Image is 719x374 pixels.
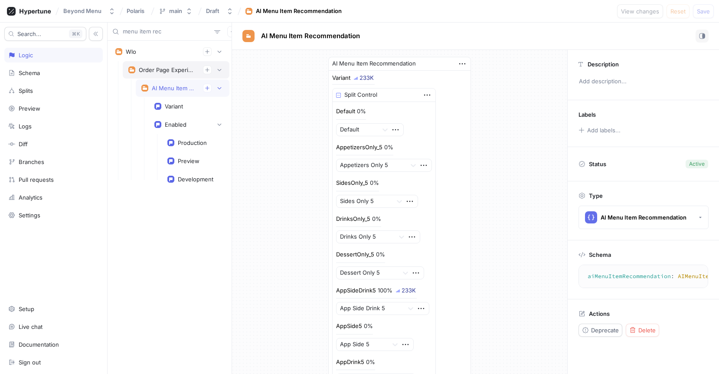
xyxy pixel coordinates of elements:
[19,341,59,348] div: Documentation
[621,9,659,14] span: View changes
[19,323,42,330] div: Live chat
[19,52,33,59] div: Logic
[19,87,33,94] div: Splits
[19,176,54,183] div: Pull requests
[19,158,44,165] div: Branches
[359,75,374,81] div: 233K
[336,250,374,259] p: DessertOnly_5
[19,105,40,112] div: Preview
[364,323,373,329] div: 0%
[63,7,101,15] div: Beyond Menu
[578,324,622,337] button: Deprecate
[589,158,606,170] p: Status
[689,160,705,168] div: Active
[332,75,350,81] div: Variant
[19,305,34,312] div: Setup
[261,33,360,39] span: AI Menu Item Recommendation
[370,180,379,186] div: 0%
[19,194,42,201] div: Analytics
[165,103,183,110] div: Variant
[139,66,196,73] div: Order Page Experiments
[693,4,714,18] button: Save
[617,4,663,18] button: View changes
[19,212,40,219] div: Settings
[384,144,393,150] div: 0%
[256,7,342,16] div: AI Menu Item Recommendation
[178,157,199,164] div: Preview
[589,192,603,199] p: Type
[588,61,619,68] p: Description
[601,214,686,221] div: AI Menu Item Recommendation
[336,107,355,116] p: Default
[578,111,596,118] p: Labels
[591,328,619,333] span: Deprecate
[178,139,207,146] div: Production
[402,288,416,293] div: 233K
[578,206,709,229] button: AI Menu Item Recommendation
[60,4,119,18] button: Beyond Menu
[203,4,237,18] button: Draft
[17,31,41,36] span: Search...
[4,337,103,352] a: Documentation
[123,27,211,36] input: Search...
[165,121,186,128] div: Enabled
[336,143,382,152] p: AppetizersOnly_5
[372,216,381,222] div: 0%
[19,123,32,130] div: Logs
[638,328,656,333] span: Delete
[344,91,377,99] div: Split Control
[126,48,136,55] div: Wlo
[589,251,611,258] p: Schema
[626,324,659,337] button: Delete
[169,7,182,15] div: main
[575,125,623,136] button: Add labels...
[336,358,364,367] p: AppDrink5
[152,85,196,92] div: AI Menu Item Recommendation
[670,9,686,14] span: Reset
[336,215,370,223] p: DrinksOnly_5
[4,27,86,41] button: Search...K
[336,179,368,187] p: SidesOnly_5
[575,74,712,89] p: Add description...
[667,4,690,18] button: Reset
[357,108,366,114] div: 0%
[336,322,362,331] p: AppSide5
[332,59,416,68] div: AI Menu Item Recommendation
[589,310,610,317] p: Actions
[69,30,82,38] div: K
[178,176,213,183] div: Development
[127,8,144,14] span: Polaris
[19,141,28,148] div: Diff
[19,69,40,76] div: Schema
[336,286,376,295] p: AppSideDrink5
[155,4,196,18] button: main
[697,9,710,14] span: Save
[376,252,385,257] div: 0%
[378,288,392,293] div: 100%
[19,359,41,366] div: Sign out
[206,7,219,15] div: Draft
[366,359,375,365] div: 0%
